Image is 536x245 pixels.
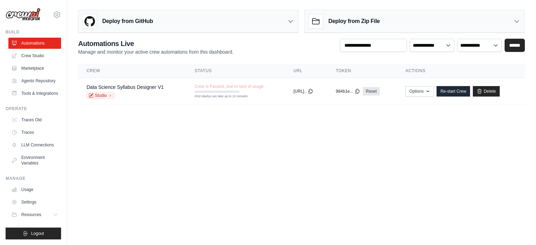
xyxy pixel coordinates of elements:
[8,75,61,86] a: Agents Repository
[83,14,97,28] img: GitHub Logo
[285,64,327,78] th: URL
[195,94,239,99] div: First deploy can take up to 10 minutes
[8,152,61,169] a: Environment Variables
[327,64,397,78] th: Token
[8,50,61,61] a: Crew Studio
[8,114,61,125] a: Traces Old
[186,64,285,78] th: Status
[397,64,525,78] th: Actions
[8,184,61,195] a: Usage
[78,48,233,55] p: Manage and monitor your active crew automations from this dashboard.
[405,86,434,97] button: Options
[87,92,114,99] a: Studio
[437,86,470,97] a: Re-start Crew
[363,87,379,95] a: Reset
[501,212,536,245] iframe: Chat Widget
[87,84,164,90] a: Data Science Syllabus Designer V1
[8,127,61,138] a: Traces
[102,17,153,25] h3: Deploy from GitHub
[6,106,61,112] div: Operate
[6,228,61,239] button: Logout
[8,197,61,208] a: Settings
[328,17,380,25] h3: Deploy from Zip File
[8,139,61,151] a: LLM Connections
[78,64,186,78] th: Crew
[78,39,233,48] h2: Automations Live
[6,8,40,21] img: Logo
[336,89,360,94] button: 984b1e...
[8,38,61,49] a: Automations
[21,212,41,217] span: Resources
[473,86,500,97] a: Delete
[8,63,61,74] a: Marketplace
[195,84,264,89] span: Crew is Paused, due to lack of usage
[8,88,61,99] a: Tools & Integrations
[6,29,61,35] div: Build
[8,209,61,220] button: Resources
[6,176,61,181] div: Manage
[31,231,44,236] span: Logout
